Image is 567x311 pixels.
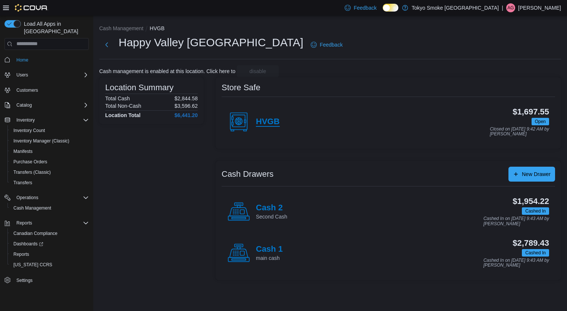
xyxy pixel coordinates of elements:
span: Transfers [10,178,89,187]
a: Transfers [10,178,35,187]
span: Users [16,72,28,78]
a: Transfers (Classic) [10,168,54,177]
span: Customers [16,87,38,93]
a: Dashboards [7,239,92,249]
button: Reports [13,219,35,227]
h4: Cash 1 [256,245,283,254]
a: Purchase Orders [10,157,50,166]
span: Cash Management [13,205,51,211]
span: Purchase Orders [10,157,89,166]
p: $2,844.58 [175,95,198,101]
p: [PERSON_NAME] [518,3,561,12]
span: Operations [13,193,89,202]
span: Inventory Manager (Classic) [13,138,69,144]
span: Washington CCRS [10,260,89,269]
button: Reports [7,249,92,260]
button: Canadian Compliance [7,228,92,239]
h3: Store Safe [222,83,260,92]
span: Reports [10,250,89,259]
button: Users [13,70,31,79]
span: Manifests [13,148,32,154]
a: Inventory Count [10,126,48,135]
span: Home [13,55,89,65]
div: Allyson Gear [506,3,515,12]
span: Cashed In [522,207,549,215]
button: Transfers (Classic) [7,167,92,178]
span: Cashed In [525,249,546,256]
span: Reports [13,219,89,227]
p: Tokyo Smoke [GEOGRAPHIC_DATA] [412,3,499,12]
button: disable [237,65,279,77]
a: Canadian Compliance [10,229,60,238]
button: Settings [1,274,92,285]
button: Manifests [7,146,92,157]
button: Transfers [7,178,92,188]
a: [US_STATE] CCRS [10,260,55,269]
span: Dashboards [10,239,89,248]
span: Cashed In [522,249,549,257]
button: Customers [1,85,92,95]
span: Cash Management [10,204,89,213]
button: Inventory [1,115,92,125]
button: HVGB [150,25,165,31]
button: Inventory Manager (Classic) [7,136,92,146]
span: Feedback [354,4,376,12]
h3: $1,954.22 [513,197,549,206]
span: Dashboards [13,241,43,247]
h4: HVGB [256,117,280,127]
h4: Location Total [105,112,141,118]
span: Transfers [13,180,32,186]
span: Settings [13,275,89,285]
a: Customers [13,86,41,95]
button: Home [1,54,92,65]
span: Settings [16,277,32,283]
h4: $6,441.20 [175,112,198,118]
span: Purchase Orders [13,159,47,165]
span: New Drawer [522,170,551,178]
span: Inventory Count [10,126,89,135]
a: Feedback [308,37,345,52]
span: Feedback [320,41,342,48]
p: Cashed In on [DATE] 9:43 AM by [PERSON_NAME] [483,258,549,268]
span: Inventory Count [13,128,45,133]
button: Next [99,37,114,52]
span: Canadian Compliance [13,230,57,236]
a: Reports [10,250,32,259]
button: Catalog [13,101,35,110]
span: Customers [13,85,89,95]
img: Cova [15,4,48,12]
p: $3,596.62 [175,103,198,109]
a: Manifests [10,147,35,156]
span: disable [250,67,266,75]
p: Cashed In on [DATE] 9:43 AM by [PERSON_NAME] [483,216,549,226]
a: Feedback [342,0,379,15]
button: Inventory [13,116,38,125]
span: Catalog [13,101,89,110]
h3: $1,697.55 [513,107,549,116]
span: Reports [16,220,32,226]
button: Cash Management [99,25,143,31]
button: Purchase Orders [7,157,92,167]
button: Catalog [1,100,92,110]
p: main cash [256,254,283,262]
span: Inventory [13,116,89,125]
input: Dark Mode [383,4,398,12]
a: Inventory Manager (Classic) [10,136,72,145]
button: Users [1,70,92,80]
span: Cashed In [525,208,546,214]
h4: Cash 2 [256,203,287,213]
h6: Total Cash [105,95,130,101]
h3: $2,789.43 [513,239,549,248]
button: Inventory Count [7,125,92,136]
button: Reports [1,218,92,228]
span: Operations [16,195,38,201]
a: Settings [13,276,35,285]
span: Open [532,118,549,125]
span: Canadian Compliance [10,229,89,238]
p: Closed on [DATE] 9:42 AM by [PERSON_NAME] [490,127,549,137]
span: Inventory Manager (Classic) [10,136,89,145]
span: Inventory [16,117,35,123]
h3: Location Summary [105,83,173,92]
span: Transfers (Classic) [10,168,89,177]
a: Cash Management [10,204,54,213]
